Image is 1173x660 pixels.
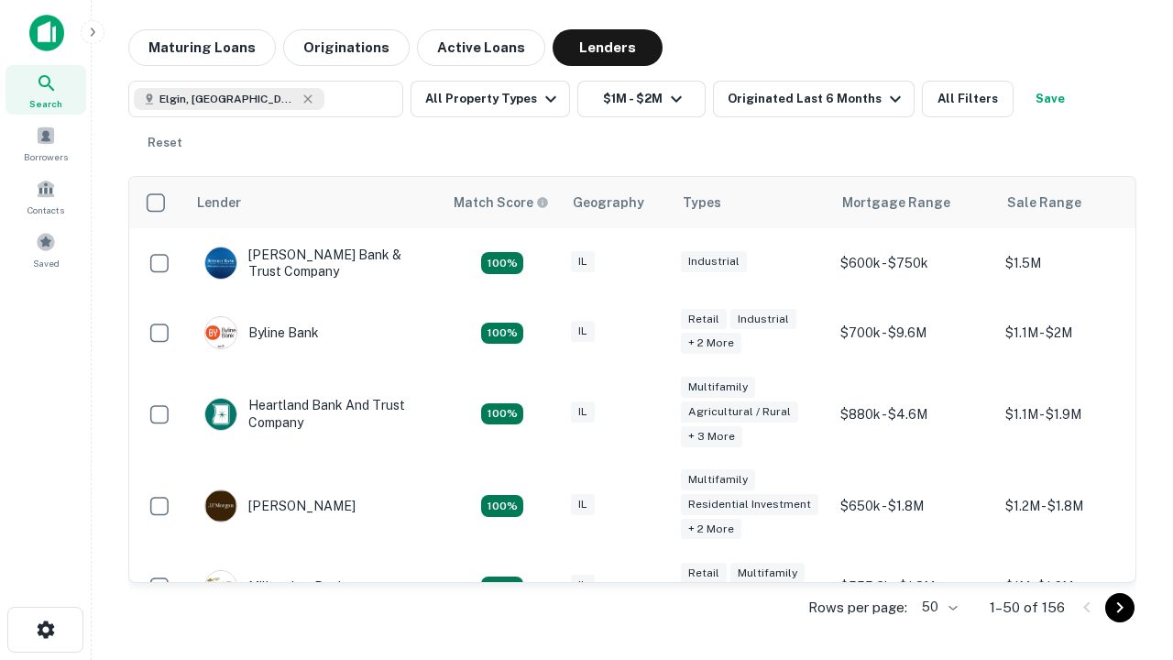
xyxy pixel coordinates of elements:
img: capitalize-icon.png [29,15,64,51]
button: Originated Last 6 Months [713,81,915,117]
button: Reset [136,125,194,161]
div: Geography [573,192,644,214]
th: Geography [562,177,672,228]
th: Mortgage Range [831,177,996,228]
button: $1M - $2M [577,81,706,117]
td: $1.1M - $1.9M [996,368,1161,460]
div: IL [571,321,595,342]
a: Contacts [5,171,86,221]
a: Saved [5,225,86,274]
div: IL [571,494,595,515]
button: Active Loans [417,29,545,66]
div: Matching Properties: 24, hasApolloMatch: undefined [481,495,523,517]
p: 1–50 of 156 [990,597,1065,619]
th: Sale Range [996,177,1161,228]
img: picture [205,571,236,602]
td: $555.3k - $1.8M [831,552,996,621]
div: Industrial [681,251,747,272]
th: Capitalize uses an advanced AI algorithm to match your search with the best lender. The match sco... [443,177,562,228]
div: Heartland Bank And Trust Company [204,397,424,430]
a: Search [5,65,86,115]
td: $1.1M - $2M [996,298,1161,368]
div: Industrial [730,309,796,330]
span: Borrowers [24,149,68,164]
div: IL [571,251,595,272]
img: picture [205,247,236,279]
div: Matching Properties: 16, hasApolloMatch: undefined [481,577,523,599]
div: Multifamily [730,563,805,584]
img: picture [205,399,236,430]
h6: Match Score [454,192,545,213]
div: Capitalize uses an advanced AI algorithm to match your search with the best lender. The match sco... [454,192,549,213]
div: + 2 more [681,333,741,354]
div: Matching Properties: 19, hasApolloMatch: undefined [481,403,523,425]
th: Types [672,177,831,228]
div: + 2 more [681,519,741,540]
td: $650k - $1.8M [831,460,996,553]
img: picture [205,317,236,348]
img: picture [205,490,236,522]
button: Save your search to get updates of matches that match your search criteria. [1021,81,1080,117]
div: IL [571,401,595,423]
span: Saved [33,256,60,270]
td: $1.2M - $1.8M [996,460,1161,553]
div: [PERSON_NAME] Bank & Trust Company [204,247,424,280]
button: Lenders [553,29,663,66]
button: All Filters [922,81,1014,117]
div: Originated Last 6 Months [728,88,906,110]
div: IL [571,575,595,596]
div: Matching Properties: 16, hasApolloMatch: undefined [481,323,523,345]
td: $1M - $1.6M [996,552,1161,621]
td: $600k - $750k [831,228,996,298]
div: + 3 more [681,426,742,447]
td: $880k - $4.6M [831,368,996,460]
p: Rows per page: [808,597,907,619]
span: Search [29,96,62,111]
div: Residential Investment [681,494,818,515]
span: Contacts [27,203,64,217]
div: Multifamily [681,377,755,398]
div: Multifamily [681,469,755,490]
div: Byline Bank [204,316,319,349]
div: Matching Properties: 28, hasApolloMatch: undefined [481,252,523,274]
td: $700k - $9.6M [831,298,996,368]
a: Borrowers [5,118,86,168]
th: Lender [186,177,443,228]
td: $1.5M [996,228,1161,298]
button: All Property Types [411,81,570,117]
button: Originations [283,29,410,66]
div: Millennium Bank [204,570,345,603]
div: Retail [681,563,727,584]
div: Lender [197,192,241,214]
div: [PERSON_NAME] [204,489,356,522]
span: Elgin, [GEOGRAPHIC_DATA], [GEOGRAPHIC_DATA] [159,91,297,107]
div: Sale Range [1007,192,1081,214]
div: Agricultural / Rural [681,401,798,423]
div: Retail [681,309,727,330]
div: 50 [915,594,960,621]
div: Mortgage Range [842,192,950,214]
button: Maturing Loans [128,29,276,66]
button: Go to next page [1105,593,1135,622]
iframe: Chat Widget [1081,513,1173,601]
div: Types [683,192,721,214]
